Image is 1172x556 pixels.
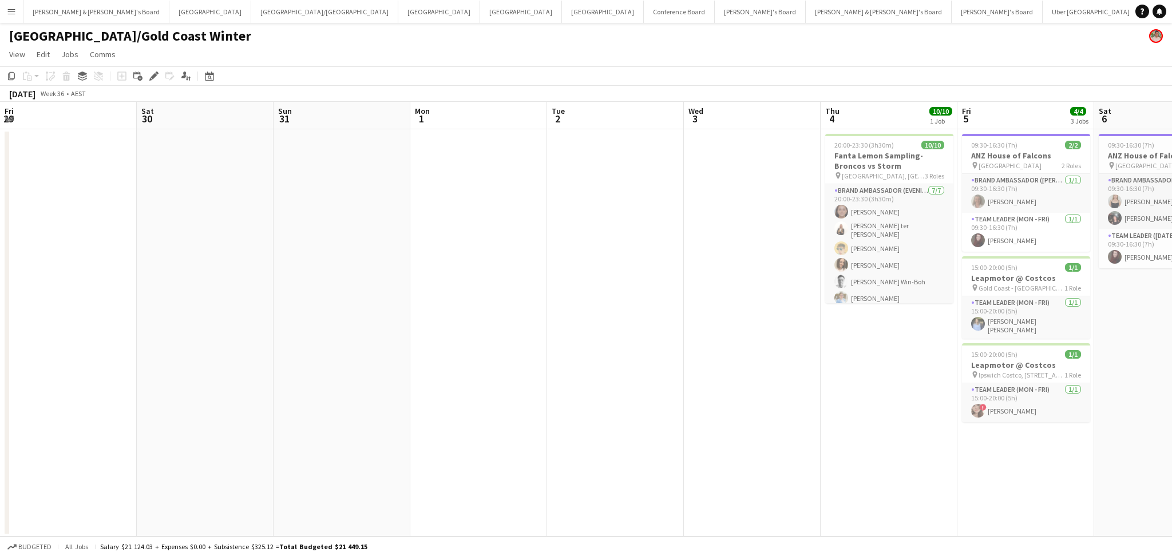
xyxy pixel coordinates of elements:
[251,1,398,23] button: [GEOGRAPHIC_DATA]/[GEOGRAPHIC_DATA]
[169,1,251,23] button: [GEOGRAPHIC_DATA]
[480,1,562,23] button: [GEOGRAPHIC_DATA]
[952,1,1043,23] button: [PERSON_NAME]'s Board
[100,542,367,551] div: Salary $21 124.03 + Expenses $0.00 + Subsistence $325.12 =
[1043,1,1139,23] button: Uber [GEOGRAPHIC_DATA]
[63,542,90,551] span: All jobs
[715,1,806,23] button: [PERSON_NAME]'s Board
[23,1,169,23] button: [PERSON_NAME] & [PERSON_NAME]'s Board
[18,543,52,551] span: Budgeted
[1149,29,1163,43] app-user-avatar: Arrence Torres
[644,1,715,23] button: Conference Board
[398,1,480,23] button: [GEOGRAPHIC_DATA]
[806,1,952,23] button: [PERSON_NAME] & [PERSON_NAME]'s Board
[6,541,53,553] button: Budgeted
[562,1,644,23] button: [GEOGRAPHIC_DATA]
[279,542,367,551] span: Total Budgeted $21 449.15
